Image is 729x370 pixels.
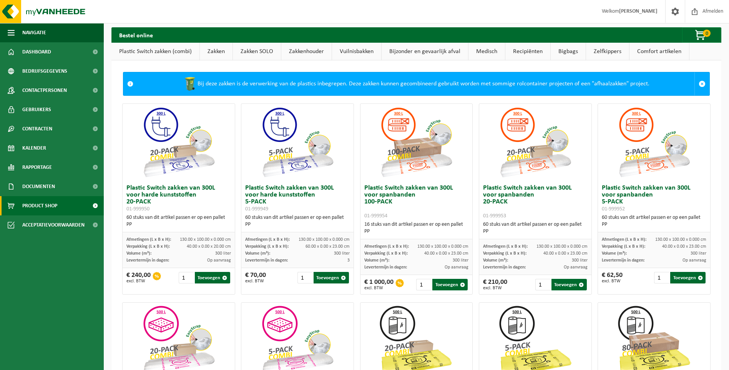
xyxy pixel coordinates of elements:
span: Kalender [22,138,46,158]
span: Verpakking (L x B x H): [364,251,408,256]
span: Navigatie [22,23,46,42]
div: PP [126,221,231,228]
div: € 1 000,00 [364,279,394,290]
h3: Plastic Switch zakken van 300L voor spanbanden 5-PACK [602,185,706,212]
a: Comfort artikelen [629,43,689,60]
span: excl. BTW [602,279,623,283]
img: 01-999949 [259,104,336,181]
img: 01-999952 [616,104,692,181]
span: excl. BTW [483,286,507,290]
span: Contracten [22,119,52,138]
span: Op aanvraag [564,265,588,270]
span: 01-999949 [245,206,268,212]
span: Gebruikers [22,100,51,119]
span: 300 liter [691,251,706,256]
span: Levertermijn in dagen: [364,265,407,270]
span: Afmetingen (L x B x H): [602,237,646,242]
span: Volume (m³): [602,251,627,256]
span: 130.00 x 100.00 x 0.000 cm [299,237,350,242]
span: 130.00 x 100.00 x 0.000 cm [655,237,706,242]
span: Contactpersonen [22,81,67,100]
span: 40.00 x 0.00 x 20.00 cm [187,244,231,249]
div: € 70,00 [245,272,266,283]
span: 3 [347,258,350,263]
input: 1 [297,272,313,283]
span: Afmetingen (L x B x H): [126,237,171,242]
span: Levertermijn in dagen: [126,258,169,263]
a: Recipiënten [505,43,550,60]
div: PP [364,228,469,235]
input: 1 [179,272,194,283]
span: Op aanvraag [445,265,468,270]
span: Product Shop [22,196,57,215]
img: WB-0240-HPE-GN-50.png [182,76,198,92]
span: Afmetingen (L x B x H): [364,244,409,249]
input: 1 [535,279,551,290]
div: PP [483,228,588,235]
span: 130.00 x 100.00 x 0.000 cm [536,244,588,249]
button: 0 [682,27,721,43]
h2: Bestel online [111,27,161,42]
a: Bigbags [551,43,586,60]
button: Toevoegen [670,272,706,283]
span: 01-999953 [483,213,506,219]
span: Afmetingen (L x B x H): [483,244,528,249]
a: Bijzonder en gevaarlijk afval [382,43,468,60]
div: 60 stuks van dit artikel passen er op een pallet [483,221,588,235]
div: € 240,00 [126,272,151,283]
span: 300 liter [572,258,588,263]
span: Volume (m³): [245,251,270,256]
img: 01-999950 [140,104,217,181]
span: Dashboard [22,42,51,62]
span: 0 [703,30,711,37]
span: Volume (m³): [364,258,389,263]
img: 01-999953 [497,104,574,181]
span: Levertermijn in dagen: [245,258,288,263]
div: 60 stuks van dit artikel passen er op een pallet [602,214,706,228]
a: Zakken SOLO [233,43,281,60]
span: Verpakking (L x B x H): [483,251,526,256]
span: Documenten [22,177,55,196]
span: Rapportage [22,158,52,177]
span: Op aanvraag [683,258,706,263]
span: Verpakking (L x B x H): [602,244,645,249]
div: 60 stuks van dit artikel passen er op een pallet [126,214,231,228]
a: Zelfkippers [586,43,629,60]
span: excl. BTW [364,286,394,290]
span: 60.00 x 0.00 x 23.00 cm [306,244,350,249]
strong: [PERSON_NAME] [619,8,658,14]
span: 01-999950 [126,206,149,212]
span: Volume (m³): [483,258,508,263]
span: Verpakking (L x B x H): [245,244,289,249]
button: Toevoegen [432,279,468,290]
span: Levertermijn in dagen: [483,265,526,270]
span: Volume (m³): [126,251,151,256]
img: 01-999954 [378,104,455,181]
h3: Plastic Switch zakken van 300L voor harde kunststoffen 5-PACK [245,185,350,212]
span: 300 liter [453,258,468,263]
div: 60 stuks van dit artikel passen er op een pallet [245,214,350,228]
span: Levertermijn in dagen: [602,258,644,263]
span: excl. BTW [126,279,151,283]
div: PP [245,221,350,228]
div: Bij deze zakken is de verwerking van de plastics inbegrepen. Deze zakken kunnen gecombineerd gebr... [137,72,694,95]
span: Bedrijfsgegevens [22,62,67,81]
div: € 210,00 [483,279,507,290]
span: 01-999954 [364,213,387,219]
span: 300 liter [215,251,231,256]
span: 130.00 x 100.00 x 0.000 cm [417,244,468,249]
span: 40.00 x 0.00 x 23.00 cm [662,244,706,249]
span: Afmetingen (L x B x H): [245,237,290,242]
input: 1 [654,272,669,283]
div: PP [602,221,706,228]
span: 40.00 x 0.00 x 23.00 cm [424,251,468,256]
h3: Plastic Switch zakken van 300L voor spanbanden 20-PACK [483,185,588,219]
span: Verpakking (L x B x H): [126,244,170,249]
span: Op aanvraag [207,258,231,263]
button: Toevoegen [195,272,230,283]
div: € 62,50 [602,272,623,283]
div: 16 stuks van dit artikel passen er op een pallet [364,221,469,235]
a: Medisch [468,43,505,60]
a: Zakkenhouder [281,43,332,60]
span: 01-999952 [602,206,625,212]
